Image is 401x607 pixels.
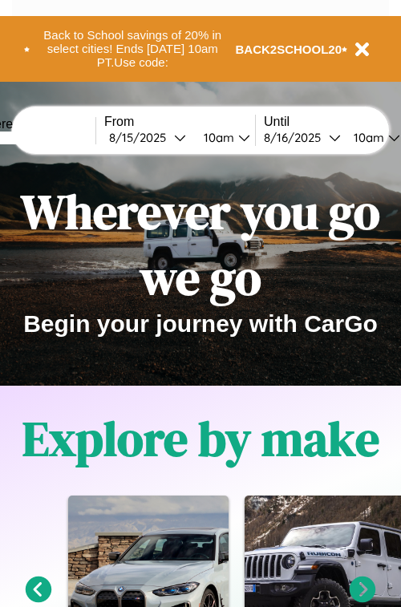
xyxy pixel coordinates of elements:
div: 8 / 16 / 2025 [264,130,329,145]
button: Back to School savings of 20% in select cities! Ends [DATE] 10am PT.Use code: [30,24,236,74]
button: 8/15/2025 [104,129,191,146]
div: 10am [346,130,388,145]
b: BACK2SCHOOL20 [236,42,342,56]
div: 10am [196,130,238,145]
h1: Explore by make [22,406,379,471]
button: 10am [191,129,255,146]
div: 8 / 15 / 2025 [109,130,174,145]
label: From [104,115,255,129]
